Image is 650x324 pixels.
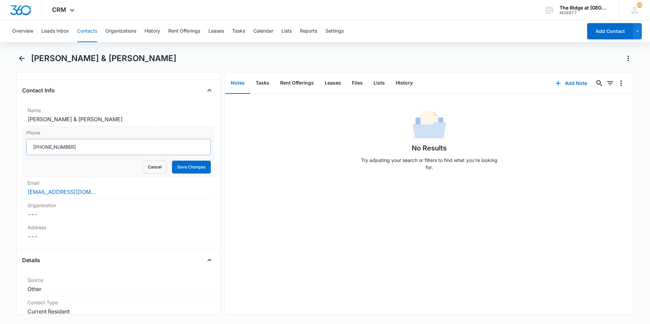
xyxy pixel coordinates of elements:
[28,299,209,306] label: Contact Type
[41,20,69,42] button: Leads Inbox
[28,307,209,316] dd: Current Resident
[22,177,215,199] div: Email[EMAIL_ADDRESS][DOMAIN_NAME]
[31,53,176,64] h1: [PERSON_NAME] & [PERSON_NAME]
[28,107,209,114] label: Name
[172,161,211,174] button: Save Changes
[22,104,215,126] div: Name[PERSON_NAME] & [PERSON_NAME]
[28,276,209,284] label: Source
[390,73,418,94] button: History
[28,224,209,231] label: Address
[412,109,446,143] img: No Data
[22,256,40,264] h4: Details
[275,73,319,94] button: Rent Offerings
[204,255,215,266] button: Close
[232,20,245,42] button: Tasks
[26,129,211,136] label: Phone
[358,157,501,171] p: Try adjusting your search or filters to find what you’re looking for.
[28,179,209,186] label: Email
[105,20,136,42] button: Organizations
[253,20,273,42] button: Calendar
[26,139,211,155] input: Phone
[22,199,215,221] div: Organization---
[637,2,642,8] div: notifications count
[637,2,642,8] span: 25
[594,78,605,89] button: Search...
[300,20,317,42] button: Reports
[22,274,215,296] div: SourceOther
[560,11,609,15] div: account id
[250,73,275,94] button: Tasks
[12,20,33,42] button: Overview
[208,20,224,42] button: Leases
[281,20,292,42] button: Lists
[22,221,215,244] div: Address---
[616,78,627,89] button: Overflow Menu
[319,73,346,94] button: Leases
[368,73,390,94] button: Lists
[52,6,66,13] span: CRM
[143,161,167,174] button: Cancel
[77,20,97,42] button: Contacts
[325,20,344,42] button: Settings
[412,143,447,153] h1: No Results
[605,78,616,89] button: Filters
[28,285,209,293] dd: Other
[623,53,634,64] button: Actions
[587,23,633,39] button: Add Contact
[22,86,55,94] h4: Contact Info
[204,85,215,96] button: Close
[144,20,160,42] button: History
[22,296,215,319] div: Contact TypeCurrent Resident
[549,75,594,91] button: Add Note
[225,73,250,94] button: Notes
[28,188,96,196] a: [EMAIL_ADDRESS][DOMAIN_NAME]
[28,202,209,209] label: Organization
[28,210,209,218] dd: ---
[16,53,27,64] button: Back
[560,5,609,11] div: account name
[28,232,209,240] dd: ---
[28,115,209,123] dd: [PERSON_NAME] & [PERSON_NAME]
[346,73,368,94] button: Files
[168,20,200,42] button: Rent Offerings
